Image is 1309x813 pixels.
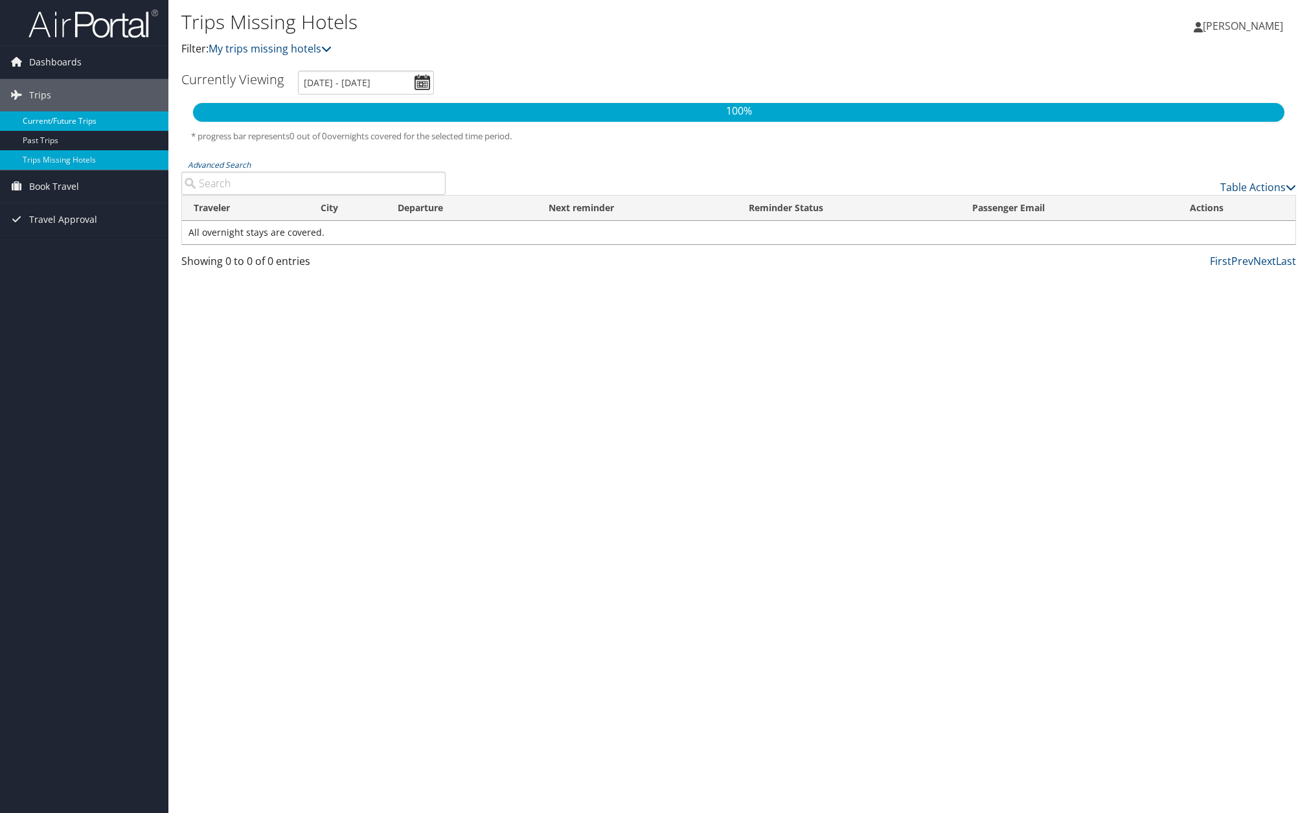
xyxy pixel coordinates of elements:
[290,130,327,142] span: 0 out of 0
[309,196,386,221] th: City: activate to sort column ascending
[191,130,1286,143] h5: * progress bar represents overnights covered for the selected time period.
[181,172,446,195] input: Advanced Search
[961,196,1178,221] th: Passenger Email: activate to sort column ascending
[181,71,284,88] h3: Currently Viewing
[1231,254,1253,268] a: Prev
[1276,254,1296,268] a: Last
[386,196,536,221] th: Departure: activate to sort column descending
[29,79,51,111] span: Trips
[1203,19,1283,33] span: [PERSON_NAME]
[181,41,924,58] p: Filter:
[182,221,1295,244] td: All overnight stays are covered.
[1210,254,1231,268] a: First
[193,103,1284,120] p: 100%
[29,203,97,236] span: Travel Approval
[29,46,82,78] span: Dashboards
[537,196,737,221] th: Next reminder
[298,71,434,95] input: [DATE] - [DATE]
[209,41,332,56] a: My trips missing hotels
[29,170,79,203] span: Book Travel
[182,196,309,221] th: Traveler: activate to sort column ascending
[181,253,446,275] div: Showing 0 to 0 of 0 entries
[737,196,961,221] th: Reminder Status
[1220,180,1296,194] a: Table Actions
[188,159,251,170] a: Advanced Search
[1194,6,1296,45] a: [PERSON_NAME]
[1253,254,1276,268] a: Next
[1178,196,1295,221] th: Actions
[181,8,924,36] h1: Trips Missing Hotels
[28,8,158,39] img: airportal-logo.png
